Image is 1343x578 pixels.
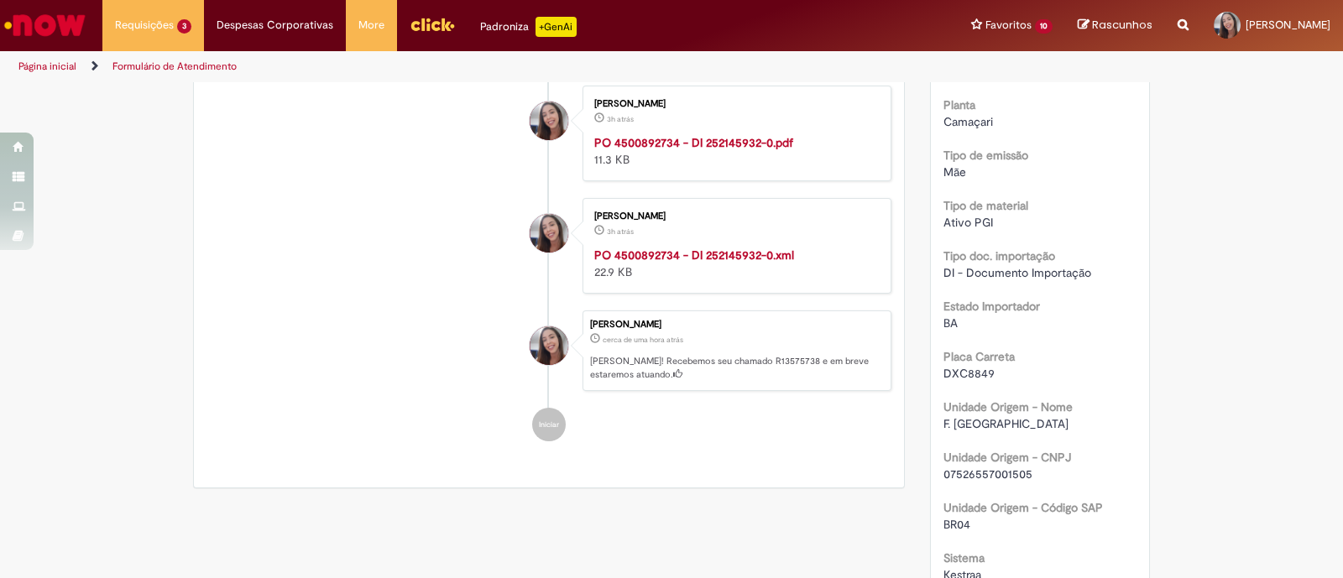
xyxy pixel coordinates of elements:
span: Rascunhos [1092,17,1152,33]
b: Estado Importador [943,299,1040,314]
span: Camaçari [943,114,993,129]
span: Mãe [943,164,966,180]
b: Planta [943,97,975,112]
span: Ativo PGI [943,215,993,230]
b: Tipo de emissão [943,148,1028,163]
span: Favoritos [985,17,1032,34]
b: Unidade Origem - Código SAP [943,500,1103,515]
div: [PERSON_NAME] [594,99,874,109]
span: Requisições [115,17,174,34]
a: Rascunhos [1078,18,1152,34]
span: BA [943,315,958,331]
div: Carolina Vanzato Mcnabb [530,326,568,365]
span: [PERSON_NAME] [1246,18,1330,32]
span: BR04 [943,517,970,532]
p: [PERSON_NAME]! Recebemos seu chamado R13575738 e em breve estaremos atuando. [590,355,882,381]
div: [PERSON_NAME] [594,211,874,221]
b: Unidade Origem - Nome [943,399,1073,414]
span: 07526557001505 [943,466,1032,482]
ul: Trilhas de página [13,51,883,82]
a: Página inicial [18,60,76,73]
span: 3h atrás [607,114,634,124]
span: DI - Documento Importação [943,265,1091,280]
span: DXC8849 [943,366,995,381]
b: Tipo de material [943,198,1028,213]
li: Carolina Vanzato Mcnabb [206,310,891,391]
span: F. [GEOGRAPHIC_DATA] [943,416,1069,431]
span: Despesas Corporativas [217,17,333,34]
div: [PERSON_NAME] [590,320,882,330]
time: 29/09/2025 08:36:18 [607,227,634,237]
div: Carolina Vanzato Mcnabb [530,214,568,253]
time: 29/09/2025 08:54:45 [607,114,634,124]
span: 3 [177,19,191,34]
img: click_logo_yellow_360x200.png [410,12,455,37]
a: PO 4500892734 - DI 252145932-0.xml [594,247,794,263]
img: ServiceNow [2,8,88,42]
b: Placa Carreta [943,349,1015,364]
b: Tipo doc. importação [943,248,1055,263]
span: cerca de uma hora atrás [603,335,683,345]
b: Unidade Origem - CNPJ [943,450,1071,465]
div: Carolina Vanzato Mcnabb [530,102,568,140]
div: Padroniza [480,17,577,37]
a: PO 4500892734 - DI 252145932-0.pdf [594,135,793,150]
div: 11.3 KB [594,134,874,168]
span: 10 [1035,19,1053,34]
div: 22.9 KB [594,247,874,280]
span: More [358,17,384,34]
span: 3h atrás [607,227,634,237]
time: 29/09/2025 10:32:12 [603,335,683,345]
a: Formulário de Atendimento [112,60,237,73]
p: +GenAi [536,17,577,37]
b: Sistema [943,550,985,565]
